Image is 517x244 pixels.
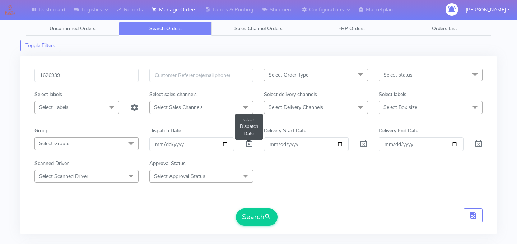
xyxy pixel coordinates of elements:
[20,40,60,51] button: Toggle Filters
[149,127,181,134] label: Dispatch Date
[154,104,203,111] span: Select Sales Channels
[234,25,283,32] span: Sales Channel Orders
[149,25,182,32] span: Search Orders
[149,69,253,82] input: Customer Reference(email,phone)
[34,127,48,134] label: Group
[379,127,418,134] label: Delivery End Date
[338,25,365,32] span: ERP Orders
[383,104,417,111] span: Select Box size
[50,25,96,32] span: Unconfirmed Orders
[264,127,306,134] label: Delivery Start Date
[460,3,515,17] button: [PERSON_NAME]
[39,140,71,147] span: Select Groups
[39,104,69,111] span: Select Labels
[154,173,205,180] span: Select Approval Status
[432,25,457,32] span: Orders List
[236,208,278,226] button: Search
[149,91,197,98] label: Select sales channels
[264,91,317,98] label: Select delivery channels
[149,160,186,167] label: Approval Status
[26,22,491,36] ul: Tabs
[34,69,139,82] input: Order Id
[269,72,308,78] span: Select Order Type
[34,91,62,98] label: Select labels
[269,104,323,111] span: Select Delivery Channels
[379,91,406,98] label: Select labels
[34,160,69,167] label: Scanned Driver
[39,173,88,180] span: Select Scanned Driver
[383,72,413,78] span: Select status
